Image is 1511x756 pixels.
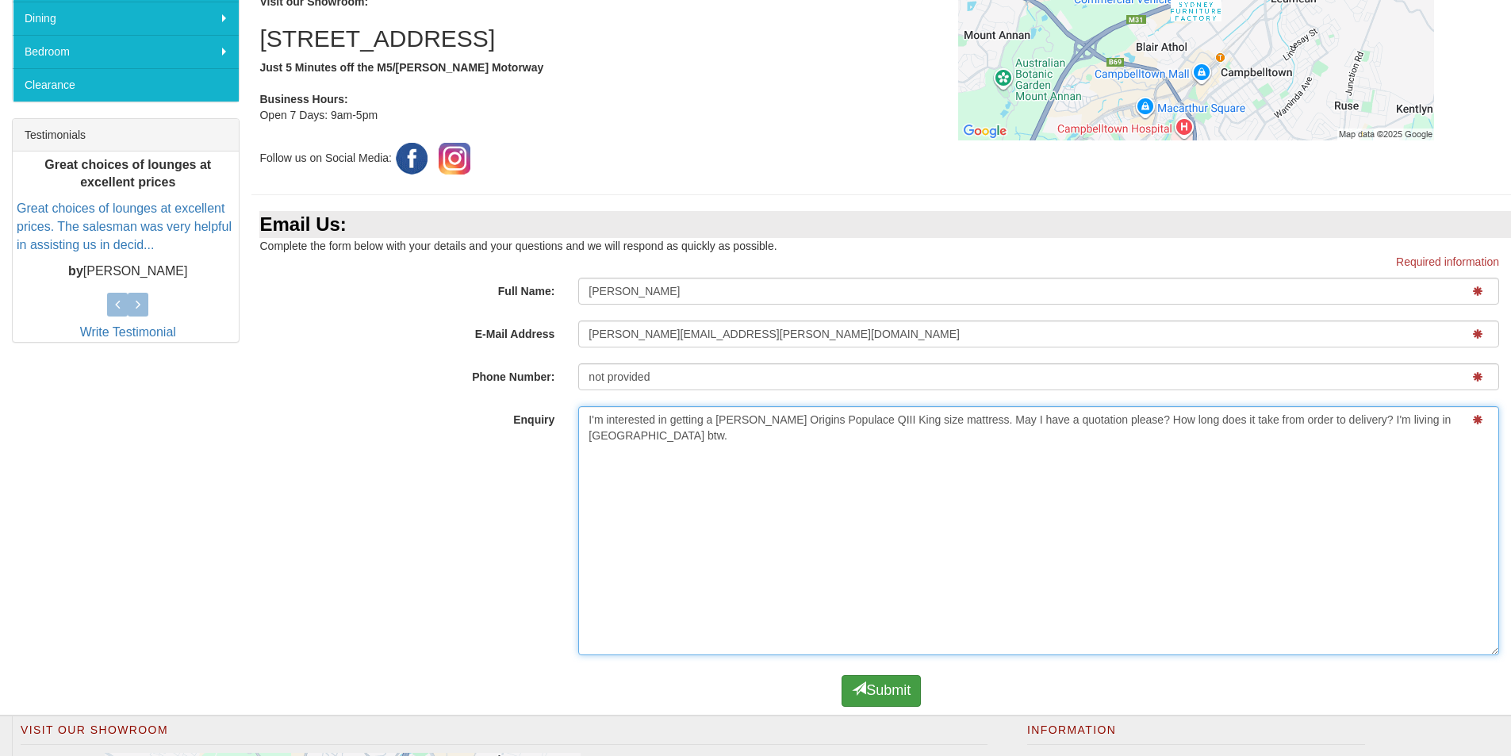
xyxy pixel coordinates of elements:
[13,119,239,152] div: Testimonials
[251,320,566,342] label: E-Mail Address
[17,202,232,252] a: Great choices of lounges at excellent prices. The salesman was very helpful in assisting us in de...
[21,724,988,745] h2: Visit Our Showroom
[68,264,83,278] b: by
[251,363,566,385] label: Phone Number:
[578,363,1499,390] input: Phone Number:
[578,278,1499,305] input: Full Name:
[392,139,431,178] img: Facebook
[251,406,566,428] label: Enquiry
[1027,724,1365,745] h2: Information
[842,675,921,707] button: Submit
[259,25,869,52] h2: [STREET_ADDRESS]
[13,68,239,102] a: Clearance
[80,325,176,339] a: Write Testimonial
[263,254,1499,270] p: Required information
[44,158,211,190] b: Great choices of lounges at excellent prices
[259,211,1511,238] div: Email Us:
[259,93,347,106] b: Business Hours:
[251,211,1511,254] div: Complete the form below with your details and your questions and we will respond as quickly as po...
[13,35,239,68] a: Bedroom
[251,278,566,299] label: Full Name:
[17,263,239,281] p: [PERSON_NAME]
[13,2,239,35] a: Dining
[578,320,1499,347] input: E-Mail Address
[435,139,474,178] img: Instagram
